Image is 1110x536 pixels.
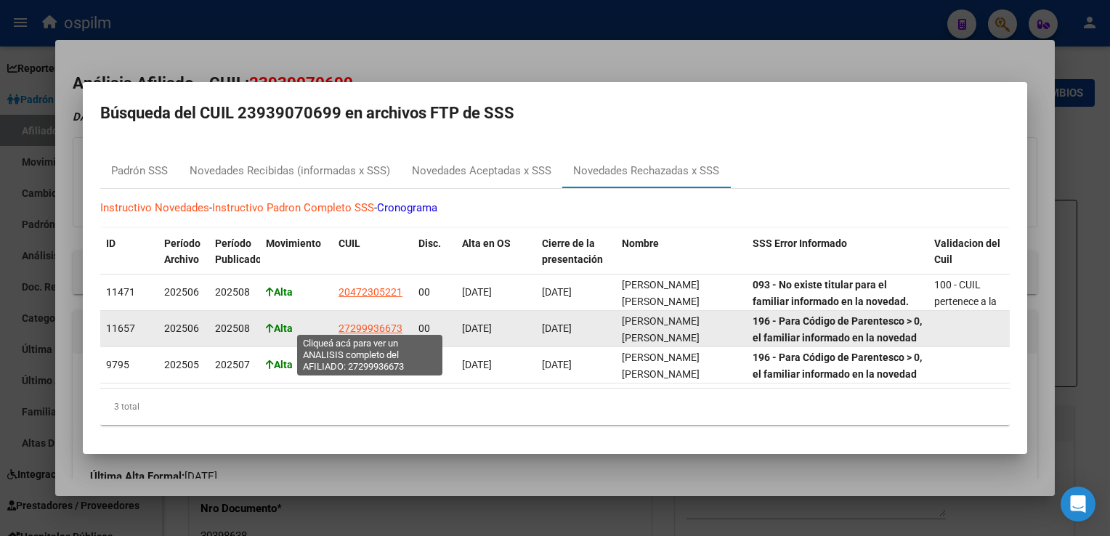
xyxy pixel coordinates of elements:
[339,359,402,370] span: 27299936673
[260,228,333,276] datatable-header-cell: Movimiento
[1008,228,1088,276] datatable-header-cell: Cuil Error
[1061,487,1095,521] div: Open Intercom Messenger
[339,286,402,298] span: 20472305221
[747,228,928,276] datatable-header-cell: SSS Error Informado
[377,201,437,214] a: Cronograma
[934,279,997,324] span: 100 - CUIL pertenece a la persona - OK
[339,322,402,334] span: 27299936673
[164,322,199,334] span: 202506
[215,322,250,334] span: 202508
[158,228,209,276] datatable-header-cell: Período Archivo
[413,228,456,276] datatable-header-cell: Disc.
[111,163,168,179] div: Padrón SSS
[542,286,572,298] span: [DATE]
[100,228,158,276] datatable-header-cell: ID
[106,286,135,298] span: 11471
[266,322,293,334] strong: Alta
[100,201,209,214] a: Instructivo Novedades
[462,359,492,370] span: [DATE]
[622,315,700,344] span: [PERSON_NAME] [PERSON_NAME]
[934,237,1000,266] span: Validacion del Cuil
[164,359,199,370] span: 202505
[333,228,413,276] datatable-header-cell: CUIL
[462,286,492,298] span: [DATE]
[622,237,659,249] span: Nombre
[753,315,922,410] strong: 196 - Para Código de Parentesco > 0, el familiar informado en la novedad de alta tiene una DDJJ p...
[418,357,450,373] div: 00
[215,237,262,266] span: Período Publicado
[542,359,572,370] span: [DATE]
[753,279,909,307] strong: 093 - No existe titular para el familiar informado en la novedad.
[622,279,700,307] span: [PERSON_NAME] [PERSON_NAME]
[190,163,390,179] div: Novedades Recibidas (informadas x SSS)
[536,228,616,276] datatable-header-cell: Cierre de la presentación
[266,359,293,370] strong: Alta
[462,237,511,249] span: Alta en OS
[106,322,135,334] span: 11657
[266,237,321,249] span: Movimiento
[106,359,129,370] span: 9795
[339,237,360,249] span: CUIL
[215,359,250,370] span: 202507
[418,320,450,337] div: 00
[164,286,199,298] span: 202506
[456,228,536,276] datatable-header-cell: Alta en OS
[412,163,551,179] div: Novedades Aceptadas x SSS
[542,237,603,266] span: Cierre de la presentación
[418,237,441,249] span: Disc.
[212,201,374,214] a: Instructivo Padron Completo SSS
[100,200,1010,216] p: - -
[928,228,1008,276] datatable-header-cell: Validacion del Cuil
[215,286,250,298] span: 202508
[542,322,572,334] span: [DATE]
[266,286,293,298] strong: Alta
[209,228,260,276] datatable-header-cell: Período Publicado
[462,322,492,334] span: [DATE]
[622,352,700,380] span: [PERSON_NAME] [PERSON_NAME]
[100,100,1010,127] h2: Búsqueda del CUIL 23939070699 en archivos FTP de SSS
[164,237,200,266] span: Período Archivo
[100,389,1010,425] div: 3 total
[106,237,116,249] span: ID
[573,163,719,179] div: Novedades Rechazadas x SSS
[418,284,450,301] div: 00
[616,228,747,276] datatable-header-cell: Nombre
[753,352,922,446] strong: 196 - Para Código de Parentesco > 0, el familiar informado en la novedad de alta tiene una DDJJ p...
[753,237,847,249] span: SSS Error Informado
